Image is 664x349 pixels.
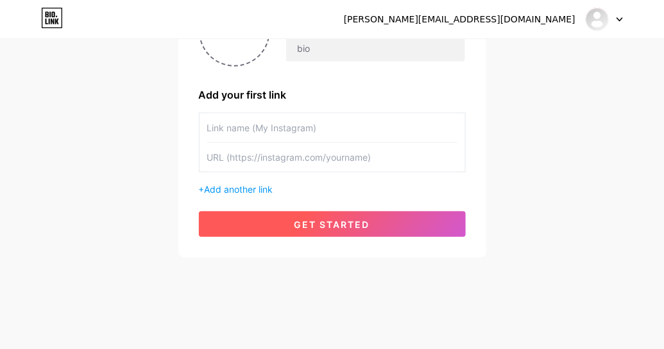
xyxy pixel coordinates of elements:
div: + [199,183,466,196]
input: bio [286,36,464,61]
div: Add your first link [199,87,466,102]
span: get started [294,219,370,230]
button: get started [199,211,466,237]
img: shankar0406 [585,7,609,31]
input: URL (https://instagram.com/yourname) [207,143,457,172]
div: [PERSON_NAME][EMAIL_ADDRESS][DOMAIN_NAME] [344,13,575,26]
span: Add another link [205,184,273,195]
input: Link name (My Instagram) [207,113,457,142]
